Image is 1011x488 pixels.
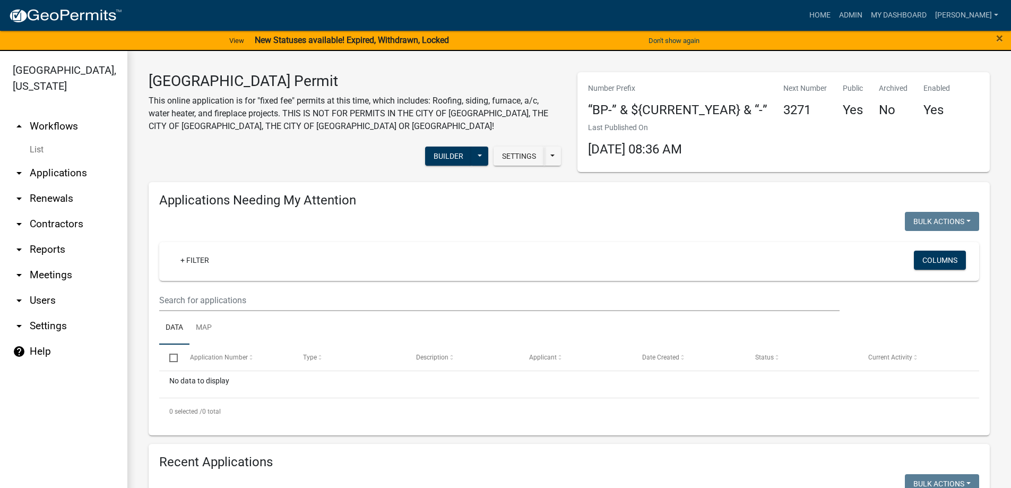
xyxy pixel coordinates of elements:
[225,32,248,49] a: View
[588,122,682,133] p: Last Published On
[255,35,449,45] strong: New Statuses available! Expired, Withdrawn, Locked
[13,167,25,179] i: arrow_drop_down
[529,354,557,361] span: Applicant
[149,72,561,90] h3: [GEOGRAPHIC_DATA] Permit
[588,102,767,118] h4: “BP-” & ${CURRENT_YEAR} & “-”
[13,345,25,358] i: help
[13,320,25,332] i: arrow_drop_down
[931,5,1003,25] a: [PERSON_NAME]
[644,32,704,49] button: Don't show again
[632,345,745,370] datatable-header-cell: Date Created
[425,147,472,166] button: Builder
[923,102,950,118] h4: Yes
[13,192,25,205] i: arrow_drop_down
[406,345,519,370] datatable-header-cell: Description
[13,294,25,307] i: arrow_drop_down
[303,354,317,361] span: Type
[745,345,858,370] datatable-header-cell: Status
[159,311,189,345] a: Data
[13,269,25,281] i: arrow_drop_down
[159,455,979,470] h4: Recent Applications
[783,83,827,94] p: Next Number
[159,398,979,425] div: 0 total
[996,32,1003,45] button: Close
[159,371,979,398] div: No data to display
[642,354,679,361] span: Date Created
[755,354,774,361] span: Status
[588,142,682,157] span: [DATE] 08:36 AM
[13,243,25,256] i: arrow_drop_down
[805,5,835,25] a: Home
[172,251,218,270] a: + Filter
[159,193,979,208] h4: Applications Needing My Attention
[783,102,827,118] h4: 3271
[835,5,867,25] a: Admin
[416,354,448,361] span: Description
[179,345,292,370] datatable-header-cell: Application Number
[867,5,931,25] a: My Dashboard
[190,354,248,361] span: Application Number
[519,345,632,370] datatable-header-cell: Applicant
[149,95,561,133] p: This online application is for "fixed fee" permits at this time, which includes: Roofing, siding,...
[159,345,179,370] datatable-header-cell: Select
[588,83,767,94] p: Number Prefix
[996,31,1003,46] span: ×
[159,289,840,311] input: Search for applications
[292,345,405,370] datatable-header-cell: Type
[914,251,966,270] button: Columns
[905,212,979,231] button: Bulk Actions
[494,147,545,166] button: Settings
[843,83,863,94] p: Public
[13,218,25,230] i: arrow_drop_down
[13,120,25,133] i: arrow_drop_up
[879,83,908,94] p: Archived
[169,408,202,415] span: 0 selected /
[923,83,950,94] p: Enabled
[843,102,863,118] h4: Yes
[868,354,912,361] span: Current Activity
[879,102,908,118] h4: No
[858,345,971,370] datatable-header-cell: Current Activity
[189,311,218,345] a: Map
